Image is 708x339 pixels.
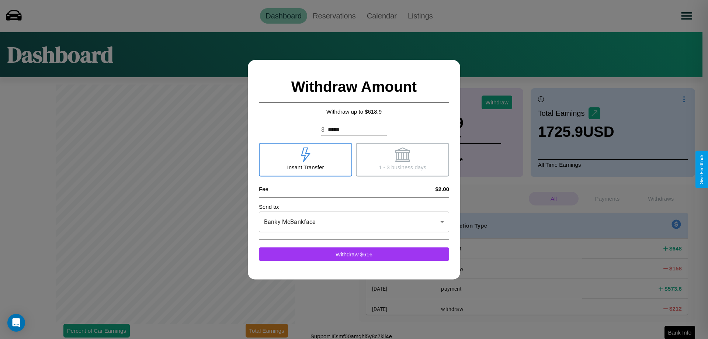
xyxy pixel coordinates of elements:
[259,184,268,194] p: Fee
[259,106,449,116] p: Withdraw up to $ 618.9
[7,314,25,332] div: Open Intercom Messenger
[435,186,449,192] h4: $2.00
[259,211,449,232] div: Banky McBankface
[259,201,449,211] p: Send to:
[259,71,449,103] h2: Withdraw Amount
[259,247,449,261] button: Withdraw $616
[379,162,426,172] p: 1 - 3 business days
[287,162,324,172] p: Insant Transfer
[321,125,324,134] p: $
[699,155,704,184] div: Give Feedback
